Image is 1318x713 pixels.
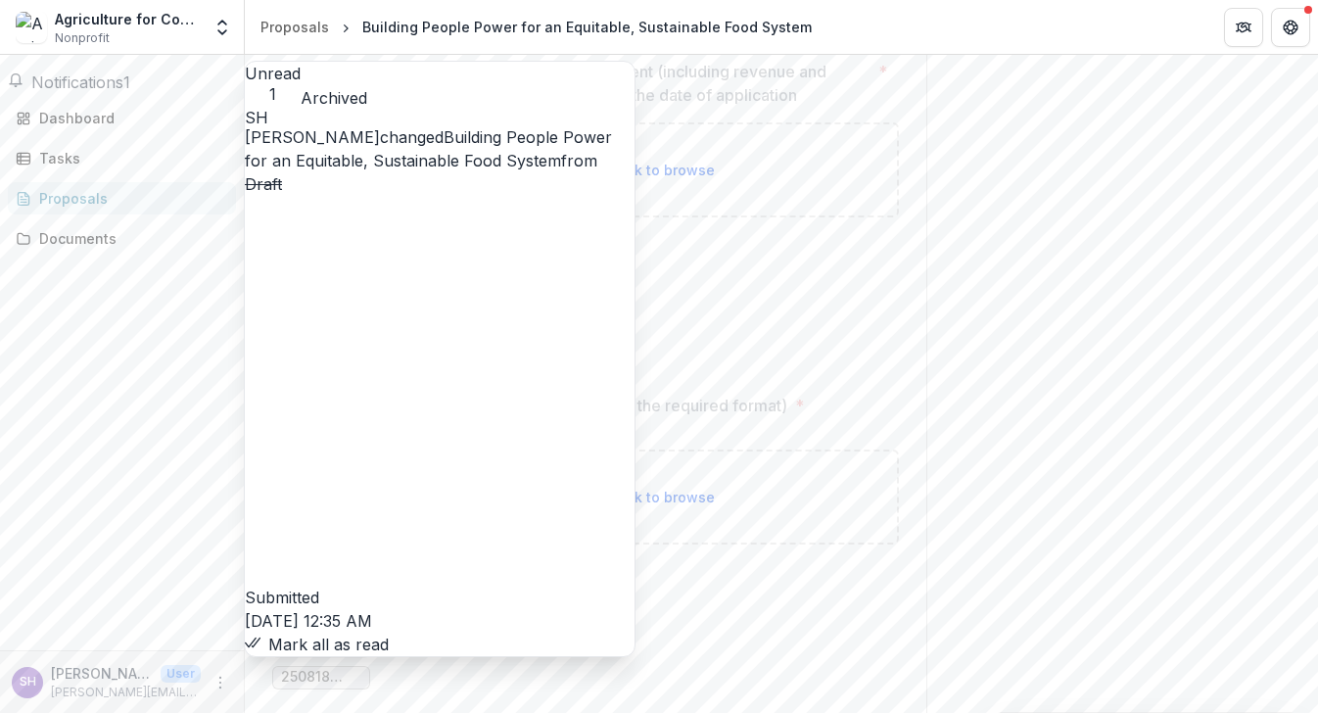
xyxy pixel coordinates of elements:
[253,13,337,41] a: Proposals
[245,125,635,609] p: changed from
[245,62,301,104] button: Unread
[39,188,220,209] div: Proposals
[39,148,220,168] div: Tasks
[245,110,635,125] div: Sara Howard
[245,85,301,104] span: 1
[253,13,820,41] nav: breadcrumb
[245,633,389,656] button: Mark all as read
[51,684,201,701] p: [PERSON_NAME][EMAIL_ADDRESS][DOMAIN_NAME]
[51,663,153,684] p: [PERSON_NAME]
[31,72,123,92] span: Notifications
[8,222,236,255] a: Documents
[281,669,361,686] span: 250818 ACRES-MFH COI Disclosure.pdf
[209,8,236,47] button: Open entity switcher
[272,60,871,107] p: Current year's balance sheet and income statement (including revenue and expenses) prepared fewer...
[8,102,236,134] a: Dashboard
[39,228,220,249] div: Documents
[123,72,130,92] span: 1
[611,489,715,505] span: click to browse
[16,12,47,43] img: Agriculture for Community Restoration Economic Justice & Sustainability
[55,29,110,47] span: Nonprofit
[8,142,236,174] a: Tasks
[245,174,282,194] s: Draft
[161,665,201,683] p: User
[1271,8,1310,47] button: Get Help
[8,71,130,94] button: Notifications1
[39,108,220,128] div: Dashboard
[245,609,635,633] p: [DATE] 12:35 AM
[301,86,367,110] button: Archived
[260,17,329,37] div: Proposals
[611,162,715,178] span: click to browse
[209,671,232,694] button: More
[55,9,201,29] div: Agriculture for Community Restoration Economic Justice & Sustainability
[1224,8,1263,47] button: Partners
[362,17,812,37] div: Building People Power for an Equitable, Sustainable Food System
[20,676,36,689] div: Sara Howard
[245,588,319,607] span: Submitted
[245,127,380,147] span: [PERSON_NAME]
[8,182,236,214] a: Proposals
